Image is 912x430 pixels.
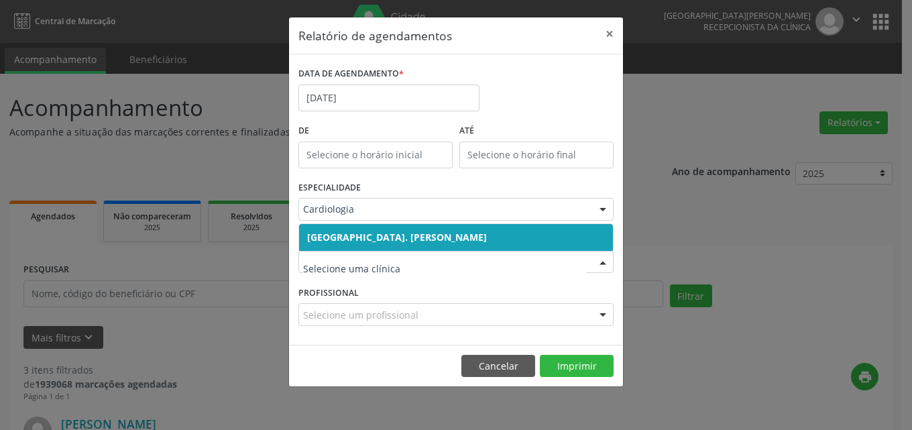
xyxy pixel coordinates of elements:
[596,17,623,50] button: Close
[307,231,487,244] span: [GEOGRAPHIC_DATA]. [PERSON_NAME]
[303,308,418,322] span: Selecione um profissional
[459,142,614,168] input: Selecione o horário final
[298,85,479,111] input: Selecione uma data ou intervalo
[298,178,361,199] label: ESPECIALIDADE
[461,355,535,378] button: Cancelar
[298,27,452,44] h5: Relatório de agendamentos
[303,256,586,282] input: Selecione uma clínica
[298,121,453,142] label: De
[459,121,614,142] label: ATÉ
[298,282,359,303] label: PROFISSIONAL
[298,142,453,168] input: Selecione o horário inicial
[303,203,586,216] span: Cardiologia
[298,64,404,85] label: DATA DE AGENDAMENTO
[540,355,614,378] button: Imprimir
